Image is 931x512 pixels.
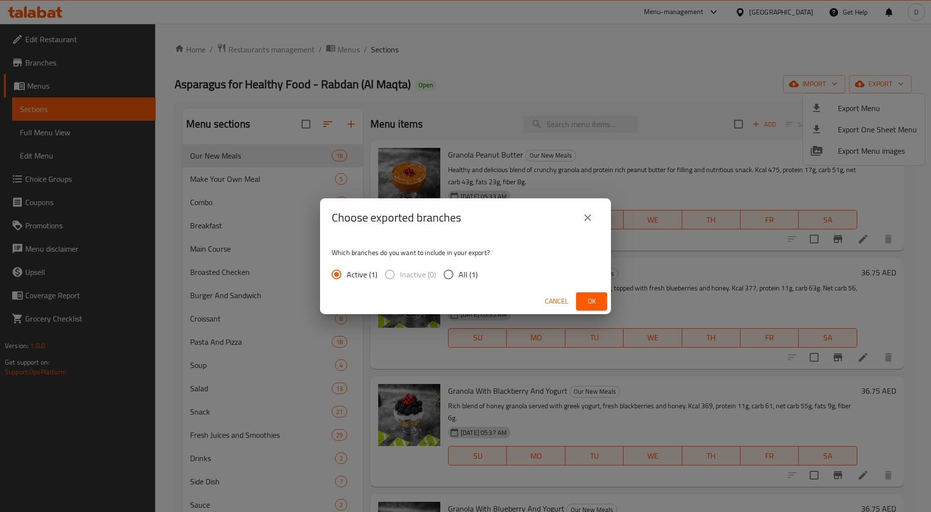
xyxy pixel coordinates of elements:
span: Ok [584,295,599,307]
h2: Choose exported branches [332,210,461,225]
button: close [576,206,599,229]
span: Active (1) [347,269,377,280]
span: All (1) [459,269,478,280]
button: Cancel [541,292,572,310]
span: Inactive (0) [400,269,436,280]
span: Cancel [545,295,568,307]
button: Ok [576,292,607,310]
p: Which branches do you want to include in your export? [332,248,599,257]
